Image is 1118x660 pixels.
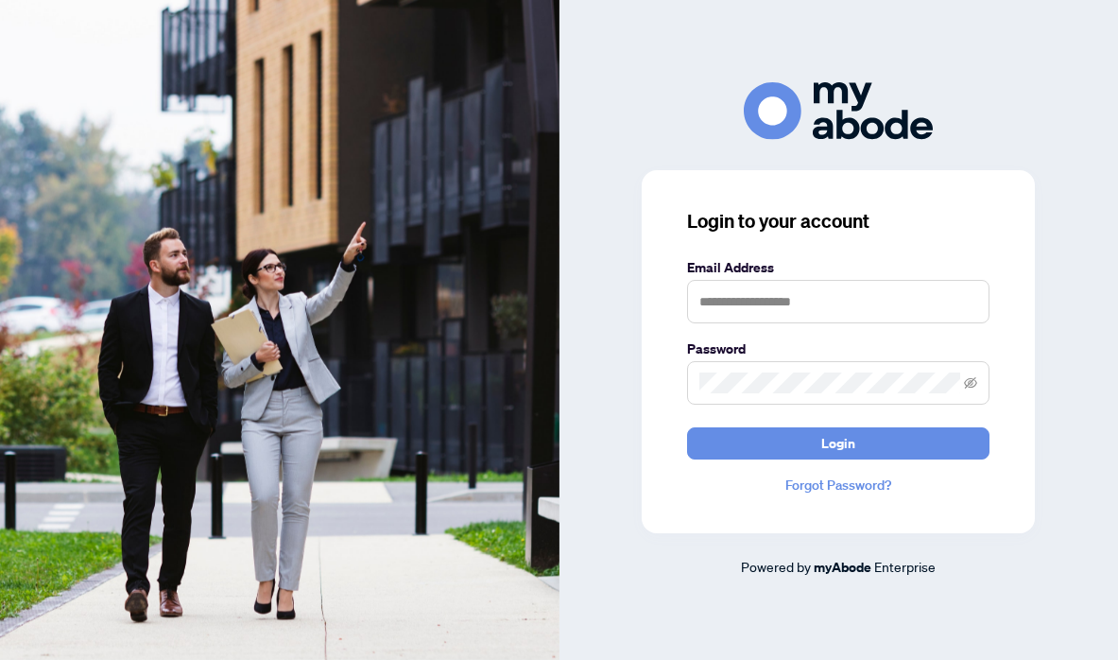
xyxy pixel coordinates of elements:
a: Forgot Password? [687,475,989,495]
button: Login [687,427,989,460]
label: Password [687,339,989,359]
img: ma-logo [744,82,933,140]
h3: Login to your account [687,208,989,234]
span: Powered by [741,558,811,575]
label: Email Address [687,257,989,278]
span: Enterprise [874,558,936,575]
a: myAbode [814,557,871,578]
span: Login [821,428,855,459]
span: eye-invisible [964,376,977,390]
